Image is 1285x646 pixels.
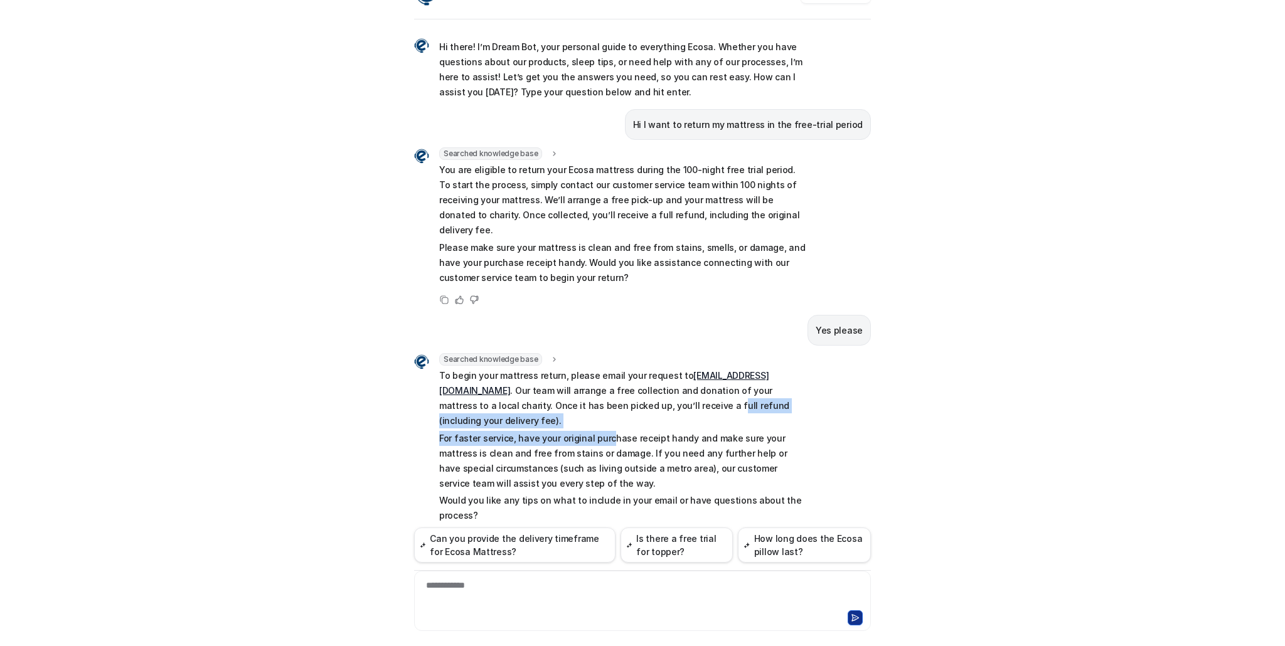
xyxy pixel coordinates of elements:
[414,38,429,53] img: Widget
[414,149,429,164] img: Widget
[439,240,806,285] p: Please make sure your mattress is clean and free from stains, smells, or damage, and have your pu...
[816,323,863,338] p: Yes please
[439,493,806,523] p: Would you like any tips on what to include in your email or have questions about the process?
[439,40,806,100] p: Hi there! I’m Dream Bot, your personal guide to everything Ecosa. Whether you have questions abou...
[414,354,429,369] img: Widget
[414,527,616,563] button: Can you provide the delivery timeframe for Ecosa Mattress?
[621,527,733,563] button: Is there a free trial for topper?
[738,527,871,563] button: How long does the Ecosa pillow last?
[439,353,542,366] span: Searched knowledge base
[439,162,806,238] p: You are eligible to return your Ecosa mattress during the 100-night free trial period. To start t...
[633,117,863,132] p: Hi I want to return my mattress in the free-trial period
[439,368,806,428] p: To begin your mattress return, please email your request to . Our team will arrange a free collec...
[439,147,542,160] span: Searched knowledge base
[439,431,806,491] p: For faster service, have your original purchase receipt handy and make sure your mattress is clea...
